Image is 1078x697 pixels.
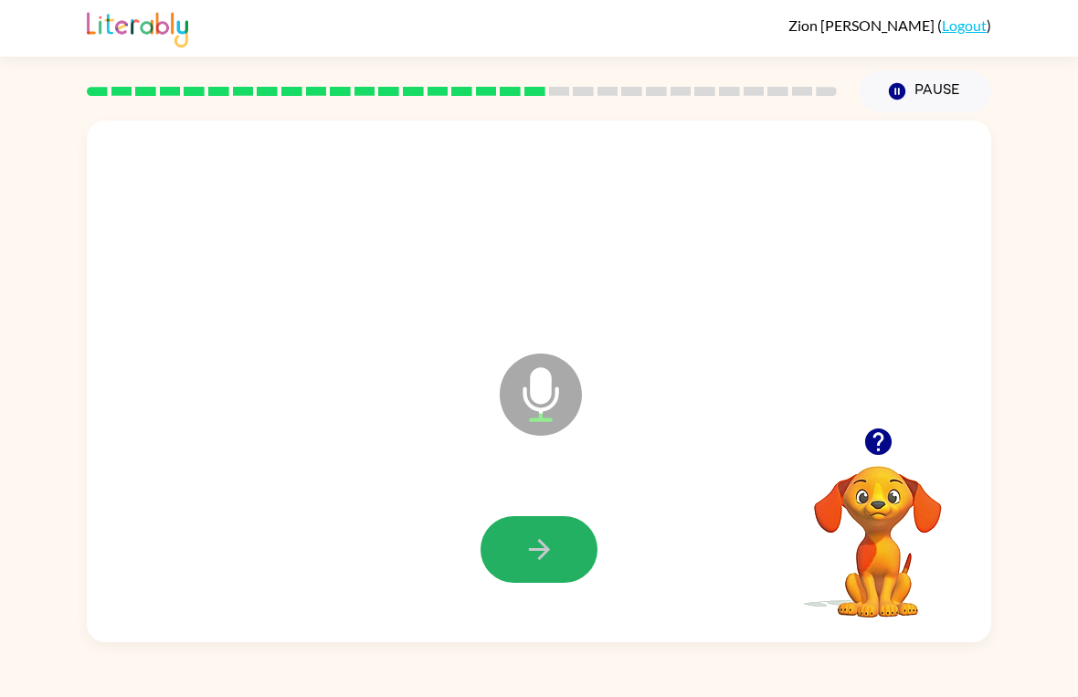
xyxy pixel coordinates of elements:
[87,7,188,48] img: Literably
[859,70,991,112] button: Pause
[787,438,969,620] video: Your browser must support playing .mp4 files to use Literably. Please try using another browser.
[788,16,991,34] div: ( )
[942,16,987,34] a: Logout
[788,16,937,34] span: Zion [PERSON_NAME]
